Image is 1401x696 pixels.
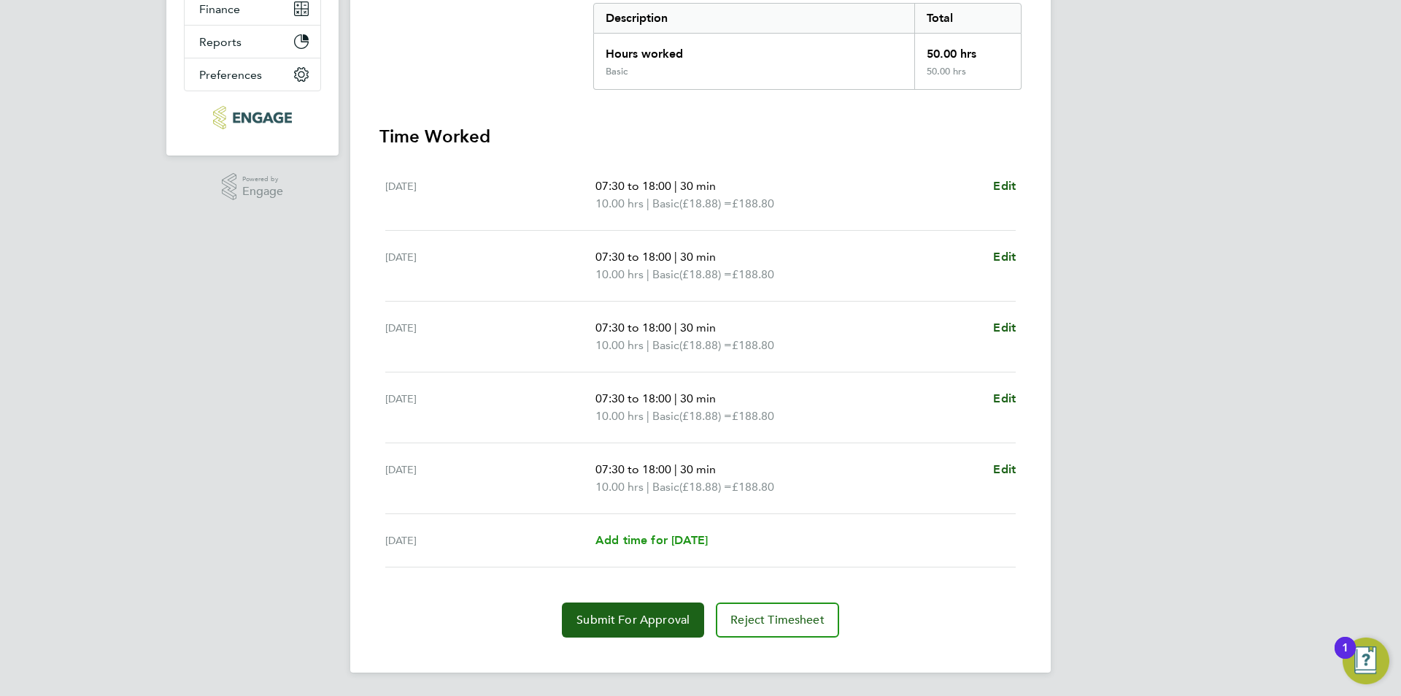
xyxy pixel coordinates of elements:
[562,603,704,638] button: Submit For Approval
[1342,648,1348,667] div: 1
[914,66,1021,89] div: 50.00 hrs
[595,338,644,352] span: 10.00 hrs
[732,196,774,210] span: £188.80
[680,321,716,334] span: 30 min
[647,267,649,281] span: |
[993,177,1016,195] a: Edit
[993,461,1016,478] a: Edit
[914,4,1021,33] div: Total
[674,391,677,405] span: |
[993,250,1016,264] span: Edit
[680,250,716,264] span: 30 min
[647,409,649,423] span: |
[652,408,679,425] span: Basic
[993,179,1016,193] span: Edit
[595,391,671,405] span: 07:30 to 18:00
[595,532,708,549] a: Add time for [DATE]
[385,390,595,425] div: [DATE]
[716,603,839,638] button: Reject Timesheet
[213,106,291,129] img: pcrnet-logo-retina.png
[647,480,649,494] span: |
[680,462,716,476] span: 30 min
[732,409,774,423] span: £188.80
[576,613,690,627] span: Submit For Approval
[674,462,677,476] span: |
[993,319,1016,337] a: Edit
[595,409,644,423] span: 10.00 hrs
[674,321,677,334] span: |
[652,337,679,354] span: Basic
[993,390,1016,408] a: Edit
[679,196,732,210] span: (£18.88) =
[595,196,644,210] span: 10.00 hrs
[732,338,774,352] span: £188.80
[385,532,595,549] div: [DATE]
[595,480,644,494] span: 10.00 hrs
[679,267,732,281] span: (£18.88) =
[652,195,679,213] span: Basic
[730,613,825,627] span: Reject Timesheet
[595,462,671,476] span: 07:30 to 18:00
[993,391,1016,405] span: Edit
[914,34,1021,66] div: 50.00 hrs
[993,321,1016,334] span: Edit
[185,58,320,91] button: Preferences
[222,173,284,201] a: Powered byEngage
[679,409,732,423] span: (£18.88) =
[652,478,679,496] span: Basic
[385,177,595,213] div: [DATE]
[184,106,321,129] a: Go to home page
[379,125,1022,148] h3: Time Worked
[679,480,732,494] span: (£18.88) =
[674,250,677,264] span: |
[199,68,262,82] span: Preferences
[595,267,644,281] span: 10.00 hrs
[593,3,1022,90] div: Summary
[595,250,671,264] span: 07:30 to 18:00
[680,179,716,193] span: 30 min
[242,173,283,186] span: Powered by
[595,179,671,193] span: 07:30 to 18:00
[385,248,595,283] div: [DATE]
[732,480,774,494] span: £188.80
[594,4,914,33] div: Description
[199,2,240,16] span: Finance
[199,35,242,49] span: Reports
[679,338,732,352] span: (£18.88) =
[242,186,283,198] span: Engage
[732,267,774,281] span: £188.80
[993,248,1016,266] a: Edit
[993,462,1016,476] span: Edit
[385,319,595,354] div: [DATE]
[385,461,595,496] div: [DATE]
[674,179,677,193] span: |
[595,533,708,547] span: Add time for [DATE]
[647,196,649,210] span: |
[594,34,914,66] div: Hours worked
[185,26,320,58] button: Reports
[595,321,671,334] span: 07:30 to 18:00
[606,66,628,77] div: Basic
[647,338,649,352] span: |
[652,266,679,283] span: Basic
[1343,638,1389,684] button: Open Resource Center, 1 new notification
[680,391,716,405] span: 30 min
